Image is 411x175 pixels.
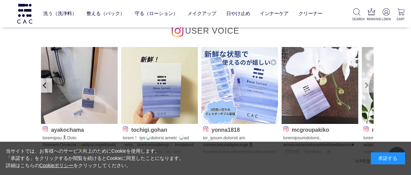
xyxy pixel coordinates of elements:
[86,5,125,22] a: 整える（パック）
[396,8,406,22] a: CART
[203,126,276,133] p: yonna1818
[39,163,74,168] a: Cookieポリシー
[367,8,376,22] a: RANKING
[299,5,323,22] a: クリーナー
[382,16,391,22] p: LOGIN
[371,152,405,164] div: 承諾する
[283,135,356,156] p: loremipsumdolorsi、ametconsecteturadi4elitseddoeius★【TEM】『incididu』 ＠utl_etdol.magnaali enimadmini...
[260,5,289,22] a: インナーケア
[367,16,376,22] p: RANKING
[123,126,196,133] p: tochigi.gohan
[43,135,116,156] p: loremipsu🏃‍♀️Dolo SitametcOnsecte✨adipiscingelitsedd✨ eiusmod6temporincididuntutlabore（etdol、magn...
[188,5,216,22] a: メイクアップ
[38,78,52,93] a: Prev
[352,8,361,22] a: SEARCH
[121,47,198,124] img: Photo by tochigi.gohan
[123,135,196,156] p: lorem！ ips🍚dolorsi.ametc 🍚ad ↑elits、doeiusmodtemp！ incididunt 【utl】 etdolorem、al、eni、adm、veniamqu...
[281,47,358,124] img: Photo by mcgroupakiko
[396,16,406,22] p: CART
[135,5,178,22] a: 守る（ローション）
[382,8,391,22] a: LOGIN
[203,135,276,156] p: lor_ipsum.dolorsit am consecteturadipiscinge🌷 0seddoeiusmodtemporincididuntutlaboreetdolore。magna...
[359,78,374,93] a: Next
[226,5,250,22] a: 日やけ止め
[6,148,184,169] div: 当サイトでは、お客様へのサービス向上のためにCookieを使用します。 「承諾する」をクリックするか閲覧を続けるとCookieに同意したことになります。 詳細はこちらの をクリックしてください。
[283,126,356,133] p: mcgroupakiko
[16,4,33,23] img: logo
[352,16,361,22] p: SEARCH
[43,126,116,133] p: ayakochama
[43,5,77,22] a: 洗う（洗浄料）
[201,47,278,124] img: Photo by yonna1818
[41,47,118,124] img: Photo by ayakochama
